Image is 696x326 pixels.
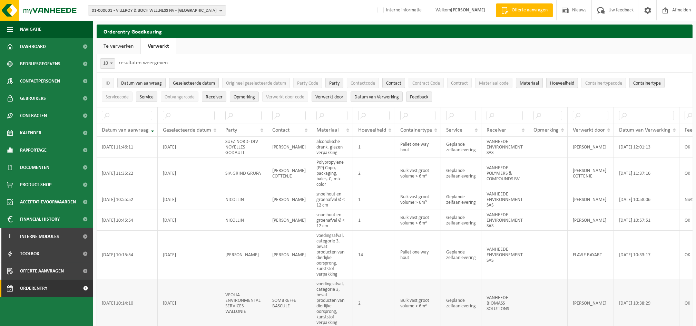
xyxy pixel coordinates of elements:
[119,60,168,66] label: resultaten weergeven
[262,92,308,102] button: Verwerkt door codeVerwerkt door code: Activate to sort
[568,231,614,279] td: FLAVIE BAYART
[20,211,60,228] span: Financial History
[222,78,290,88] button: Origineel geselecteerde datumOrigineel geselecteerde datum: Activate to sort
[550,81,574,86] span: Hoeveelheid
[267,231,311,279] td: [PERSON_NAME]
[297,81,318,86] span: Party Code
[20,176,51,193] span: Product Shop
[376,5,422,16] label: Interne informatie
[206,95,223,100] span: Receiver
[487,127,506,133] span: Receiver
[395,157,441,189] td: Bulk vast groot volume > 6m³
[88,5,226,16] button: 01-000001 - VILLEROY & BOCH WELLNESS NV - [GEOGRAPHIC_DATA]
[158,137,220,157] td: [DATE]
[158,231,220,279] td: [DATE]
[395,189,441,210] td: Bulk vast groot volume > 6m³
[409,78,444,88] button: Contract CodeContract Code: Activate to sort
[312,92,347,102] button: Verwerkt doorVerwerkt door: Activate to sort
[20,38,46,55] span: Dashboard
[311,210,353,231] td: snoeihout en groenafval Ø < 12 cm
[353,189,395,210] td: 1
[20,193,76,211] span: Acceptatievoorwaarden
[441,137,481,157] td: Geplande zelfaanlevering
[20,245,39,262] span: Toolbox
[267,137,311,157] td: [PERSON_NAME]
[20,124,41,142] span: Kalender
[311,231,353,279] td: voedingsafval, categorie 3, bevat producten van dierlijke oorsprong, kunststof verpakking
[225,127,237,133] span: Party
[102,92,133,102] button: ServicecodeServicecode: Activate to sort
[568,137,614,157] td: [PERSON_NAME]
[619,127,670,133] span: Datum van Verwerking
[106,95,129,100] span: Servicecode
[581,78,626,88] button: ContainertypecodeContainertypecode: Activate to sort
[516,78,543,88] button: MateriaalMateriaal: Activate to sort
[158,210,220,231] td: [DATE]
[441,157,481,189] td: Geplande zelfaanlevering
[20,142,47,159] span: Rapportage
[20,159,49,176] span: Documenten
[481,137,528,157] td: VANHEEDE ENVIRONNEMENT SAS
[311,137,353,157] td: alcoholische drank, glazen verpakking
[165,95,195,100] span: Ontvangercode
[169,78,219,88] button: Geselecteerde datumGeselecteerde datum: Activate to sort
[100,58,115,69] span: 10
[20,90,46,107] span: Gebruikers
[311,189,353,210] td: snoeihout en groenafval Ø < 12 cm
[141,38,176,54] a: Verwerkt
[351,81,375,86] span: Contactcode
[173,81,215,86] span: Geselecteerde datum
[20,55,60,73] span: Bedrijfsgegevens
[100,59,115,68] span: 10
[410,95,428,100] span: Feedback
[614,137,679,157] td: [DATE] 12:01:13
[97,137,158,157] td: [DATE] 11:46:11
[266,95,304,100] span: Verwerkt door code
[395,231,441,279] td: Pallet one way hout
[481,210,528,231] td: VANHEEDE ENVIRONNEMENT SAS
[20,228,59,245] span: Interne modules
[7,228,13,245] span: I
[161,92,198,102] button: OntvangercodeOntvangercode: Activate to sort
[510,7,549,14] span: Offerte aanvragen
[230,92,259,102] button: OpmerkingOpmerking: Activate to sort
[441,210,481,231] td: Geplande zelfaanlevering
[441,231,481,279] td: Geplande zelfaanlevering
[412,81,440,86] span: Contract Code
[451,81,468,86] span: Contract
[202,92,226,102] button: ReceiverReceiver: Activate to sort
[395,210,441,231] td: Bulk vast groot volume > 6m³
[315,95,343,100] span: Verwerkt door
[20,107,47,124] span: Contracten
[395,137,441,157] td: Pallet one way hout
[226,81,286,86] span: Origineel geselecteerde datum
[163,127,211,133] span: Geselecteerde datum
[386,81,401,86] span: Contact
[220,210,267,231] td: NICOLLIN
[353,157,395,189] td: 2
[353,231,395,279] td: 14
[20,280,78,297] span: Orderentry Goedkeuring
[353,210,395,231] td: 1
[220,231,267,279] td: [PERSON_NAME]
[220,189,267,210] td: NICOLLIN
[97,25,693,38] h2: Orderentry Goedkeuring
[293,78,322,88] button: Party CodeParty Code: Activate to sort
[97,38,140,54] a: Te verwerken
[220,157,267,189] td: SIA GRIND GRUPA
[496,3,553,17] a: Offerte aanvragen
[614,157,679,189] td: [DATE] 11:37:16
[329,81,340,86] span: Party
[475,78,512,88] button: Materiaal codeMateriaal code: Activate to sort
[585,81,622,86] span: Containertypecode
[358,127,386,133] span: Hoeveelheid
[97,157,158,189] td: [DATE] 11:35:22
[520,81,539,86] span: Materiaal
[614,189,679,210] td: [DATE] 10:58:06
[568,210,614,231] td: [PERSON_NAME]
[97,231,158,279] td: [DATE] 10:15:54
[97,189,158,210] td: [DATE] 10:55:52
[234,95,255,100] span: Opmerking
[267,189,311,210] td: [PERSON_NAME]
[102,127,149,133] span: Datum van aanvraag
